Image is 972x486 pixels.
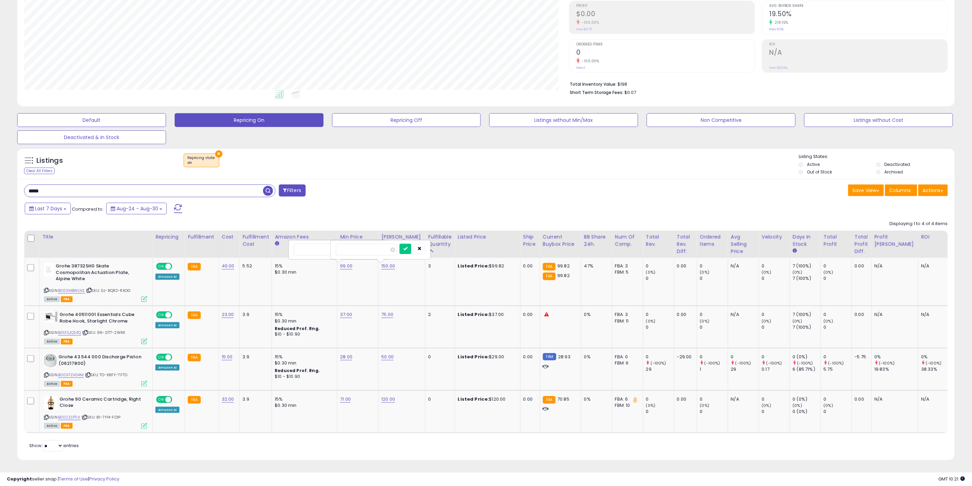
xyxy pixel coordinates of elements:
[458,311,489,318] b: Listed Price:
[86,288,130,293] span: | SKU: 0J-8QR2-RXOG
[61,296,73,302] span: FBA
[58,288,85,294] a: B003MBWLNS
[921,263,944,269] div: N/A
[885,184,917,196] button: Columns
[804,113,953,127] button: Listings without Cost
[381,353,394,360] a: 50.00
[275,374,332,380] div: $10 - $10.90
[188,354,200,361] small: FBA
[855,233,869,255] div: Total Profit Diff.
[700,396,728,402] div: 0
[188,263,200,271] small: FBA
[577,10,755,19] h2: $0.00
[59,396,143,411] b: Grohe 90 Ceramic Cartridge, Right Close
[793,311,821,318] div: 7 (100%)
[793,275,821,282] div: 7 (100%)
[42,233,150,241] div: Title
[157,312,165,318] span: ON
[769,4,948,8] span: Avg. Buybox Share
[646,324,674,330] div: 0
[155,233,182,241] div: Repricing
[731,396,754,402] div: N/A
[700,403,710,408] small: (0%)
[242,233,269,248] div: Fulfillment Cost
[458,396,489,402] b: Listed Price:
[584,311,607,318] div: 0%
[615,402,638,409] div: FBM: 10
[275,311,332,318] div: 15%
[543,396,556,404] small: FBA
[275,368,320,373] b: Reduced Prof. Rng.
[543,263,556,271] small: FBA
[89,476,119,482] a: Privacy Policy
[24,168,55,174] div: Clear All Filters
[799,154,955,160] p: Listing States:
[279,184,306,197] button: Filters
[17,113,166,127] button: Default
[824,354,852,360] div: 0
[584,396,607,402] div: 0%
[615,311,638,318] div: FBA: 3
[646,396,674,402] div: 0
[117,205,158,212] span: Aug-24 - Aug-30
[558,353,570,360] span: 28.93
[157,264,165,270] span: ON
[824,318,833,324] small: (0%)
[875,311,913,318] div: N/A
[735,360,751,366] small: (-100%)
[44,296,60,302] span: All listings currently available for purchase on Amazon
[700,409,728,415] div: 0
[35,205,62,212] span: Last 7 Days
[557,263,570,269] span: 99.82
[543,233,578,248] div: Current Buybox Price
[615,360,638,366] div: FBM: 6
[705,360,720,366] small: (-100%)
[762,409,790,415] div: 0
[523,233,537,248] div: Ship Price
[766,360,782,366] small: (-100%)
[275,396,332,402] div: 15%
[155,407,179,413] div: Amazon AI
[646,354,674,360] div: 0
[769,66,788,70] small: Prev: 38.33%
[275,331,332,337] div: $10 - $10.90
[731,233,756,255] div: Avg Selling Price
[855,311,866,318] div: 0.00
[885,169,903,175] label: Archived
[879,360,895,366] small: (-100%)
[275,354,332,360] div: 15%
[72,206,103,212] span: Compared to:
[793,366,821,372] div: 6 (85.71%)
[557,396,569,402] span: 70.85
[700,270,710,275] small: (0%)
[855,396,866,402] div: 0.00
[332,113,481,127] button: Repricing Off
[700,324,728,330] div: 0
[577,27,592,31] small: Prev: $5.75
[921,233,947,241] div: ROI
[543,273,556,280] small: FBA
[646,403,656,408] small: (0%)
[824,409,852,415] div: 0
[25,203,71,214] button: Last 7 Days
[875,263,913,269] div: N/A
[824,324,852,330] div: 0
[428,233,452,248] div: Fulfillable Quantity
[677,233,694,255] div: Total Rev. Diff.
[381,396,395,403] a: 120.00
[769,43,948,46] span: ROI
[44,311,147,344] div: ASIN:
[731,354,759,360] div: 0
[885,161,910,167] label: Deactivated
[44,396,58,410] img: 41k7VlMY5fL._SL40_.jpg
[762,396,790,402] div: 0
[700,366,728,372] div: 1
[340,233,375,241] div: Min Price
[646,311,674,318] div: 0
[44,423,60,429] span: All listings currently available for purchase on Amazon
[44,396,147,428] div: ASIN:
[340,396,351,403] a: 71.00
[577,43,755,46] span: Ordered Items
[61,339,73,345] span: FBA
[523,396,535,402] div: 0.00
